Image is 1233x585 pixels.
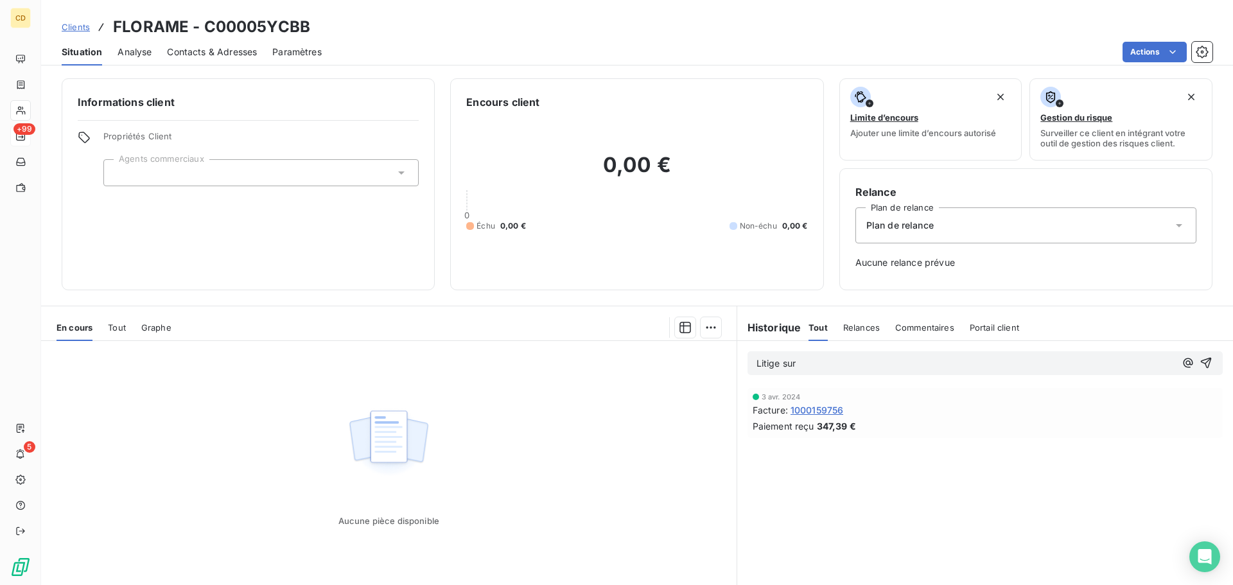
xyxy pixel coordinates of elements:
[113,15,310,39] h3: FLORAME - C00005YCBB
[1123,42,1187,62] button: Actions
[1029,78,1212,161] button: Gestion du risqueSurveiller ce client en intégrant votre outil de gestion des risques client.
[1189,541,1220,572] div: Open Intercom Messenger
[62,46,102,58] span: Situation
[347,403,430,483] img: Empty state
[272,46,322,58] span: Paramètres
[737,320,801,335] h6: Historique
[10,8,31,28] div: CD
[895,322,954,333] span: Commentaires
[850,128,996,138] span: Ajouter une limite d’encours autorisé
[843,322,880,333] span: Relances
[114,167,125,179] input: Ajouter une valeur
[970,322,1019,333] span: Portail client
[103,131,419,149] span: Propriétés Client
[740,220,777,232] span: Non-échu
[24,441,35,453] span: 5
[118,46,152,58] span: Analyse
[850,112,918,123] span: Limite d’encours
[57,322,92,333] span: En cours
[500,220,526,232] span: 0,00 €
[809,322,828,333] span: Tout
[108,322,126,333] span: Tout
[477,220,495,232] span: Échu
[817,419,856,433] span: 347,39 €
[1040,128,1202,148] span: Surveiller ce client en intégrant votre outil de gestion des risques client.
[338,516,439,526] span: Aucune pièce disponible
[753,403,788,417] span: Facture :
[466,152,807,191] h2: 0,00 €
[1040,112,1112,123] span: Gestion du risque
[62,22,90,32] span: Clients
[762,393,801,401] span: 3 avr. 2024
[855,184,1196,200] h6: Relance
[756,358,796,369] span: Litige sur
[167,46,257,58] span: Contacts & Adresses
[62,21,90,33] a: Clients
[782,220,808,232] span: 0,00 €
[78,94,419,110] h6: Informations client
[839,78,1022,161] button: Limite d’encoursAjouter une limite d’encours autorisé
[466,94,539,110] h6: Encours client
[141,322,171,333] span: Graphe
[10,557,31,577] img: Logo LeanPay
[791,403,844,417] span: 1000159756
[753,419,814,433] span: Paiement reçu
[13,123,35,135] span: +99
[866,219,934,232] span: Plan de relance
[855,256,1196,269] span: Aucune relance prévue
[464,210,469,220] span: 0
